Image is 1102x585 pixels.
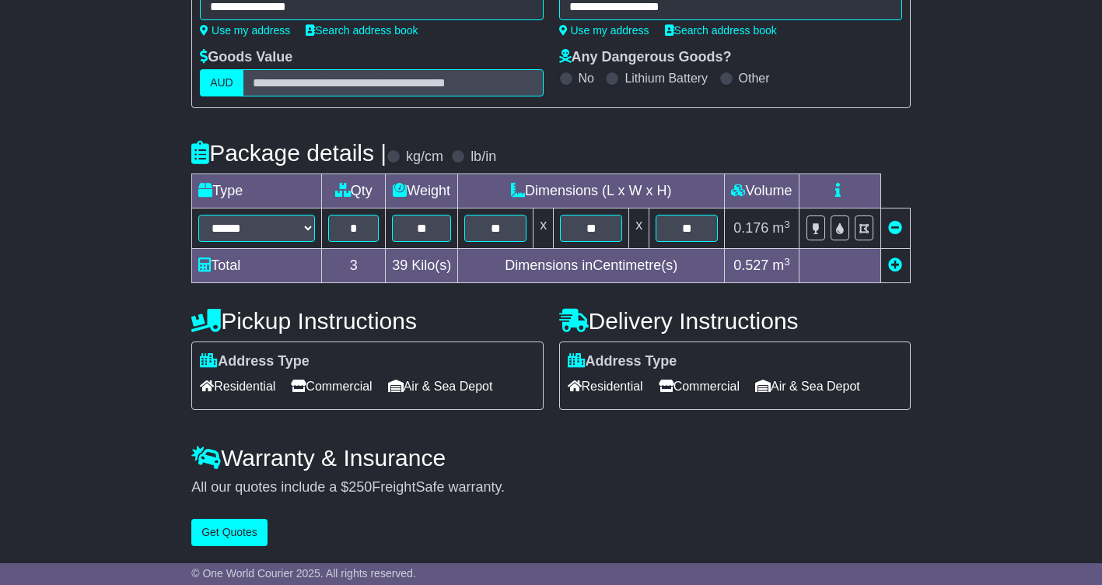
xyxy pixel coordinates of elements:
span: Commercial [291,374,372,398]
span: m [772,220,790,236]
h4: Package details | [191,140,387,166]
span: Air & Sea Depot [388,374,493,398]
td: Qty [322,174,386,208]
a: Add new item [888,257,902,273]
span: m [772,257,790,273]
a: Remove this item [888,220,902,236]
td: Dimensions (L x W x H) [458,174,725,208]
td: Volume [725,174,799,208]
h4: Pickup Instructions [191,308,543,334]
label: kg/cm [406,149,443,166]
a: Use my address [559,24,649,37]
span: Commercial [659,374,740,398]
td: x [534,208,554,249]
a: Search address book [306,24,418,37]
h4: Warranty & Insurance [191,445,911,471]
label: Goods Value [200,49,292,66]
button: Get Quotes [191,519,268,546]
label: lb/in [471,149,496,166]
a: Search address book [665,24,777,37]
span: 0.176 [733,220,768,236]
a: Use my address [200,24,290,37]
label: Address Type [568,353,677,370]
span: Residential [568,374,643,398]
td: Type [192,174,322,208]
td: Total [192,249,322,283]
td: Kilo(s) [386,249,458,283]
div: All our quotes include a $ FreightSafe warranty. [191,479,911,496]
sup: 3 [784,256,790,268]
label: AUD [200,69,243,96]
span: 39 [392,257,408,273]
h4: Delivery Instructions [559,308,911,334]
span: 0.527 [733,257,768,273]
label: No [579,71,594,86]
label: Lithium Battery [624,71,708,86]
label: Any Dangerous Goods? [559,49,732,66]
label: Other [739,71,770,86]
span: Residential [200,374,275,398]
td: x [629,208,649,249]
td: 3 [322,249,386,283]
td: Dimensions in Centimetre(s) [458,249,725,283]
label: Address Type [200,353,310,370]
span: © One World Courier 2025. All rights reserved. [191,567,416,580]
sup: 3 [784,219,790,230]
span: 250 [348,479,372,495]
td: Weight [386,174,458,208]
span: Air & Sea Depot [755,374,860,398]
